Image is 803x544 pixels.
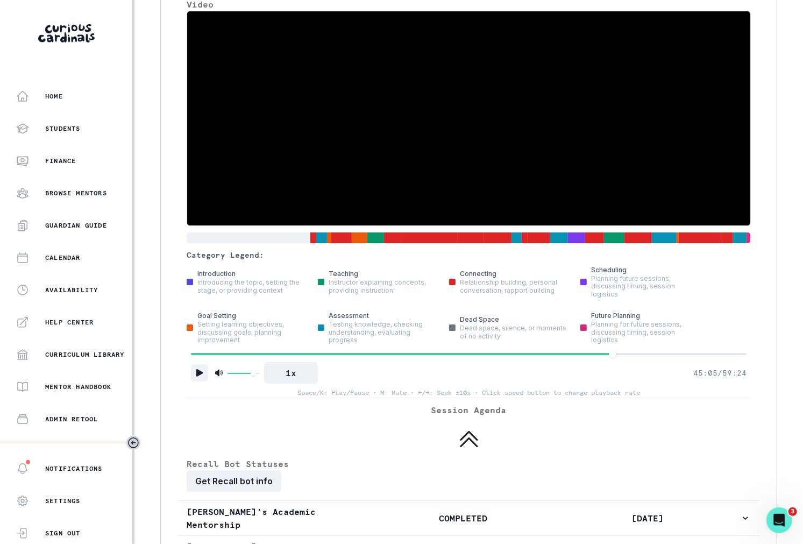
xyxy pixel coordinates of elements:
p: scheduling [591,265,627,275]
button: Toggle sidebar [126,436,140,450]
p: Planning for future sessions, discussing timing, session logistics [591,321,699,344]
p: goal setting [197,311,236,321]
p: 45:05 / 59:24 [693,368,747,379]
p: future planning [591,311,640,321]
div: video-progress [609,350,616,358]
p: Calendar [45,253,81,262]
button: Play [191,364,208,381]
p: Mentor Handbook [45,383,111,391]
p: Home [45,92,63,101]
span: 3 [788,507,797,516]
button: Mute [212,366,225,379]
p: Curriculum Library [45,350,125,359]
button: [PERSON_NAME]'s Academic MentorshipCOMPLETED[DATE] [178,501,759,535]
p: Dead space, silence, or moments of no activity [460,324,567,340]
p: Browse Mentors [45,189,107,197]
p: COMPLETED [371,512,556,525]
div: volume [251,371,256,376]
p: Planning future sessions, discussing timing, session logistics [591,275,699,298]
p: Category Legend: [187,250,264,261]
p: Space/K: Play/Pause • M: Mute • ←/→: Seek ±10s • Click speed button to change playback rate [297,388,640,398]
p: Notifications [45,464,103,473]
p: Testing knowledge, checking understanding, evaluating progress [329,321,436,344]
p: dead space [460,315,499,324]
p: Sign Out [45,529,81,538]
p: Session Agenda [431,404,507,416]
p: Introducing the topic, setting the stage, or providing context [197,279,305,294]
p: Students [45,124,81,133]
p: Guardian Guide [45,221,107,230]
p: introduction [197,269,236,279]
p: assessment [329,311,369,321]
p: Recall Bot Statuses [187,457,751,470]
p: [PERSON_NAME]'s Academic Mentorship [187,505,371,531]
p: Setting learning objectives, discussing goals, planning improvement [197,321,305,344]
p: Relationship building, personal conversation, rapport building [460,279,567,294]
p: Help Center [45,318,94,327]
p: connecting [460,269,496,279]
button: Get Recall bot info [187,470,281,492]
p: Finance [45,157,76,165]
p: [DATE] [556,512,740,525]
p: teaching [329,269,358,279]
img: Curious Cardinals Logo [38,24,95,43]
button: Playback speed [264,362,318,384]
p: Settings [45,497,81,505]
p: Availability [45,286,98,294]
p: Admin Retool [45,415,98,423]
p: Instructor explaining concepts, providing instruction [329,279,436,294]
iframe: Intercom live chat [766,507,792,533]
